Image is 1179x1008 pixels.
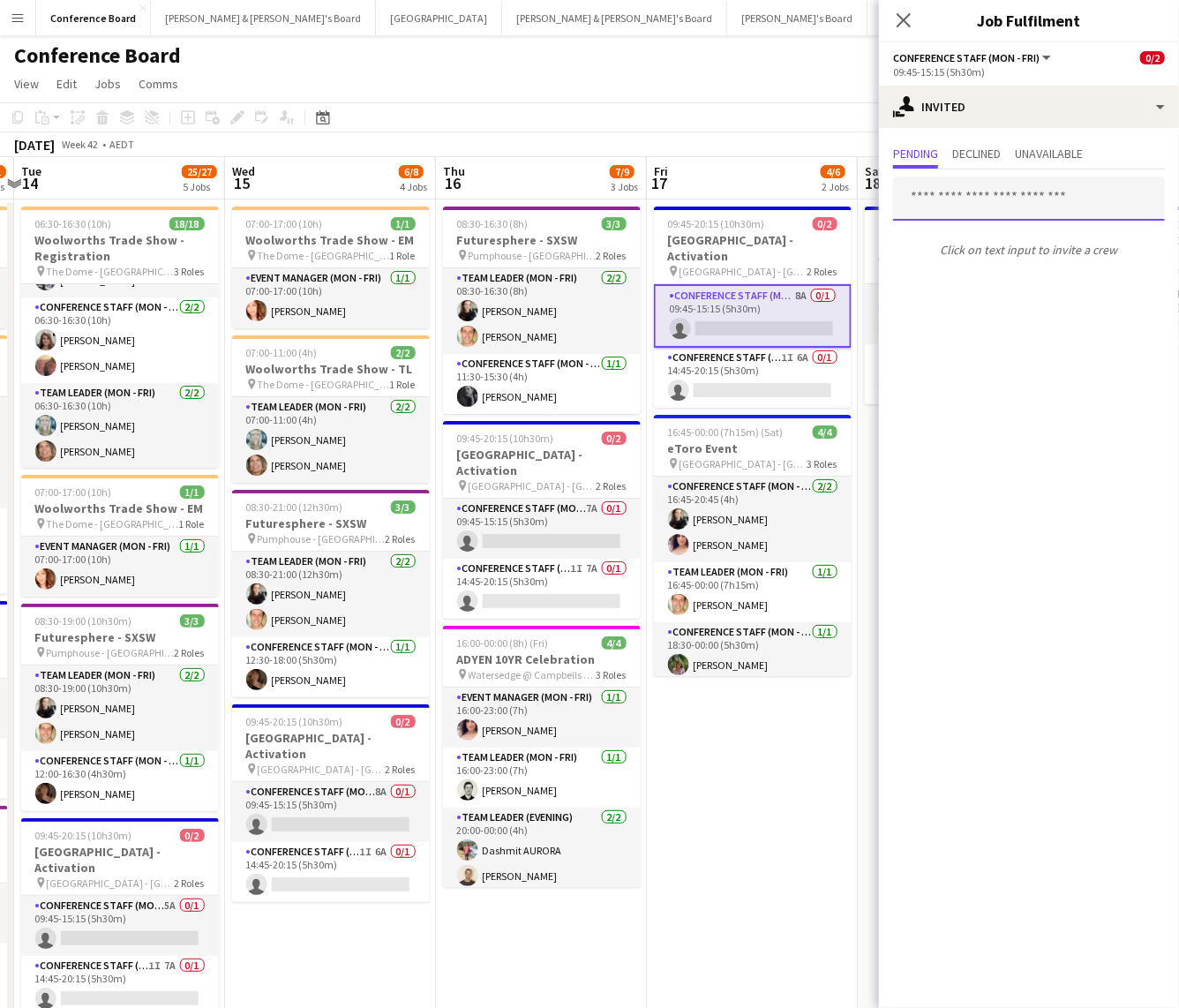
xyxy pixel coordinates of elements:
span: Comms [139,76,178,92]
app-card-role: Conference Staff (Mon - Fri)1/118:30-00:00 (5h30m)[PERSON_NAME] [654,622,852,682]
app-card-role: Conference Staff (Mon - Fri)1/111:30-15:30 (4h)[PERSON_NAME] [443,354,641,414]
a: Jobs [87,72,128,95]
span: 09:45-20:15 (10h30m) [246,715,343,728]
app-card-role: Conference Staff ([DATE])9A0/109:45-15:15 (5h30m) [865,284,1063,344]
h3: Futuresphere - SXSW [443,232,641,248]
span: 18 [862,173,884,193]
app-card-role: Team Leader (Mon - Fri)2/206:30-16:30 (10h)[PERSON_NAME][PERSON_NAME] [21,383,219,469]
div: 2 Jobs [822,180,849,193]
span: Thu [443,163,465,179]
app-job-card: 08:30-16:30 (8h)3/3Futuresphere - SXSW Pumphouse - [GEOGRAPHIC_DATA]2 RolesTeam Leader (Mon - Fri... [443,207,641,414]
span: 18/18 [169,217,205,230]
span: 1 Role [179,517,205,530]
span: 15 [229,173,255,193]
span: Edit [56,76,77,92]
div: 5 Jobs [183,180,216,193]
button: [PERSON_NAME] & [PERSON_NAME]'s Board [502,1,727,35]
app-card-role: Conference Staff (Mon - Fri)7A0/109:45-15:15 (5h30m) [443,499,641,559]
app-card-role: Team Leader (Mon - Fri)2/208:30-16:30 (8h)[PERSON_NAME][PERSON_NAME] [443,268,641,354]
span: [GEOGRAPHIC_DATA] - [GEOGRAPHIC_DATA] [680,265,807,278]
h3: Woolworths Trade Show - TL [232,361,430,377]
span: 09:45-20:15 (10h30m) [35,829,132,842]
span: 16:00-00:00 (8h) (Fri) [457,636,549,650]
h3: eToro Event [654,440,852,456]
span: 2 Roles [386,763,416,776]
app-card-role: Conference Staff (Mon - Fri)8A0/109:45-15:15 (5h30m) [232,782,430,842]
span: Pumphouse - [GEOGRAPHIC_DATA] [469,249,597,262]
a: Comms [131,72,185,95]
app-card-role: Team Leader (Mon - Fri)1/116:00-23:00 (7h)[PERSON_NAME] [443,748,641,808]
span: 09:45-20:15 (10h30m) [457,432,554,445]
span: 3 Roles [807,457,837,470]
h3: [GEOGRAPHIC_DATA] - Activation [654,232,852,264]
span: 08:30-19:00 (10h30m) [35,614,132,628]
span: Fri [654,163,668,179]
span: Unavailable [1015,147,1083,160]
app-job-card: 09:45-20:15 (10h30m)0/2[GEOGRAPHIC_DATA] - Activation [GEOGRAPHIC_DATA] - [GEOGRAPHIC_DATA]2 Role... [443,421,641,619]
h3: [GEOGRAPHIC_DATA] - Activation [232,730,430,762]
span: 25/27 [182,165,217,178]
span: 0/2 [391,715,416,728]
span: 0/2 [602,432,627,445]
app-job-card: 09:45-20:15 (10h30m)0/2[GEOGRAPHIC_DATA] - Activation [GEOGRAPHIC_DATA] - [GEOGRAPHIC_DATA]2 Role... [865,207,1063,404]
button: Conference Staff (Mon - Fri) [893,51,1054,64]
span: 2 Roles [175,876,205,890]
span: 17 [651,173,668,193]
span: 07:00-17:00 (10h) [246,217,323,230]
h3: Woolworths Trade Show - EM [232,232,430,248]
app-card-role: Conference Staff (Mon - Fri)5A0/109:45-15:15 (5h30m) [21,896,219,956]
app-job-card: 09:45-20:15 (10h30m)0/2[GEOGRAPHIC_DATA] - Activation [GEOGRAPHIC_DATA] - [GEOGRAPHIC_DATA]2 Role... [654,207,852,408]
span: 08:30-21:00 (12h30m) [246,500,343,514]
app-card-role: Event Manager (Mon - Fri)1/107:00-17:00 (10h)[PERSON_NAME] [232,268,430,328]
span: 2 Roles [597,249,627,262]
a: View [7,72,46,95]
app-card-role: Team Leader (Mon - Fri)2/207:00-11:00 (4h)[PERSON_NAME][PERSON_NAME] [232,397,430,483]
a: Edit [49,72,84,95]
span: 07:00-11:00 (4h) [246,346,318,359]
span: Pending [893,147,938,160]
div: AEDT [109,138,134,151]
span: Declined [952,147,1001,160]
span: Conference Staff (Mon - Fri) [893,51,1040,64]
app-card-role: Event Manager (Mon - Fri)1/116:00-23:00 (7h)[PERSON_NAME] [443,688,641,748]
span: 2 Roles [807,265,837,278]
span: 14 [19,173,41,193]
span: [GEOGRAPHIC_DATA] - [GEOGRAPHIC_DATA] [47,876,175,890]
span: 3/3 [391,500,416,514]
span: 1/1 [180,485,205,499]
span: Pumphouse - [GEOGRAPHIC_DATA] [47,646,175,659]
app-card-role: Conference Staff (Mon - Fri)1I7A0/114:45-20:15 (5h30m) [443,559,641,619]
span: Jobs [94,76,121,92]
app-card-role: Team Leader (Evening)2/220:00-00:00 (4h)Dashmit AURORA[PERSON_NAME] [443,808,641,893]
app-card-role: Conference Staff (Mon - Fri)1/112:00-16:30 (4h30m)[PERSON_NAME] [21,751,219,811]
span: 2 Roles [175,646,205,659]
span: The Dome - [GEOGRAPHIC_DATA] [47,265,175,278]
div: Invited [879,86,1179,128]
span: The Dome - [GEOGRAPHIC_DATA] [47,517,179,530]
span: 16 [440,173,465,193]
button: [PERSON_NAME] & [PERSON_NAME]'s Board [151,1,376,35]
span: 2 Roles [386,532,416,545]
div: 07:00-17:00 (10h)1/1Woolworths Trade Show - EM The Dome - [GEOGRAPHIC_DATA]1 RoleEvent Manager (M... [232,207,430,328]
span: 3 Roles [175,265,205,278]
div: 3 Jobs [611,180,638,193]
h3: [GEOGRAPHIC_DATA] - Activation [865,232,1063,264]
h3: Woolworths Trade Show - Registration [21,232,219,264]
div: 4 Jobs [400,180,427,193]
span: 0/2 [1140,51,1165,64]
app-job-card: 06:30-16:30 (10h)18/18Woolworths Trade Show - Registration The Dome - [GEOGRAPHIC_DATA]3 Roles[PE... [21,207,219,468]
span: View [14,76,39,92]
div: 07:00-17:00 (10h)1/1Woolworths Trade Show - EM The Dome - [GEOGRAPHIC_DATA]1 RoleEvent Manager (M... [21,475,219,597]
span: [GEOGRAPHIC_DATA] - [GEOGRAPHIC_DATA] [680,457,807,470]
span: 2/2 [391,346,416,359]
app-card-role: Team Leader (Mon - Fri)2/208:30-19:00 (10h30m)[PERSON_NAME][PERSON_NAME] [21,666,219,751]
div: 09:45-20:15 (10h30m)0/2[GEOGRAPHIC_DATA] - Activation [GEOGRAPHIC_DATA] - [GEOGRAPHIC_DATA]2 Role... [232,704,430,902]
app-job-card: 16:00-00:00 (8h) (Fri)4/4ADYEN 10YR Celebration Watersedge @ Campbells Stores - The Rocks3 RolesE... [443,626,641,887]
app-job-card: 08:30-19:00 (10h30m)3/3Futuresphere - SXSW Pumphouse - [GEOGRAPHIC_DATA]2 RolesTeam Leader (Mon -... [21,604,219,811]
